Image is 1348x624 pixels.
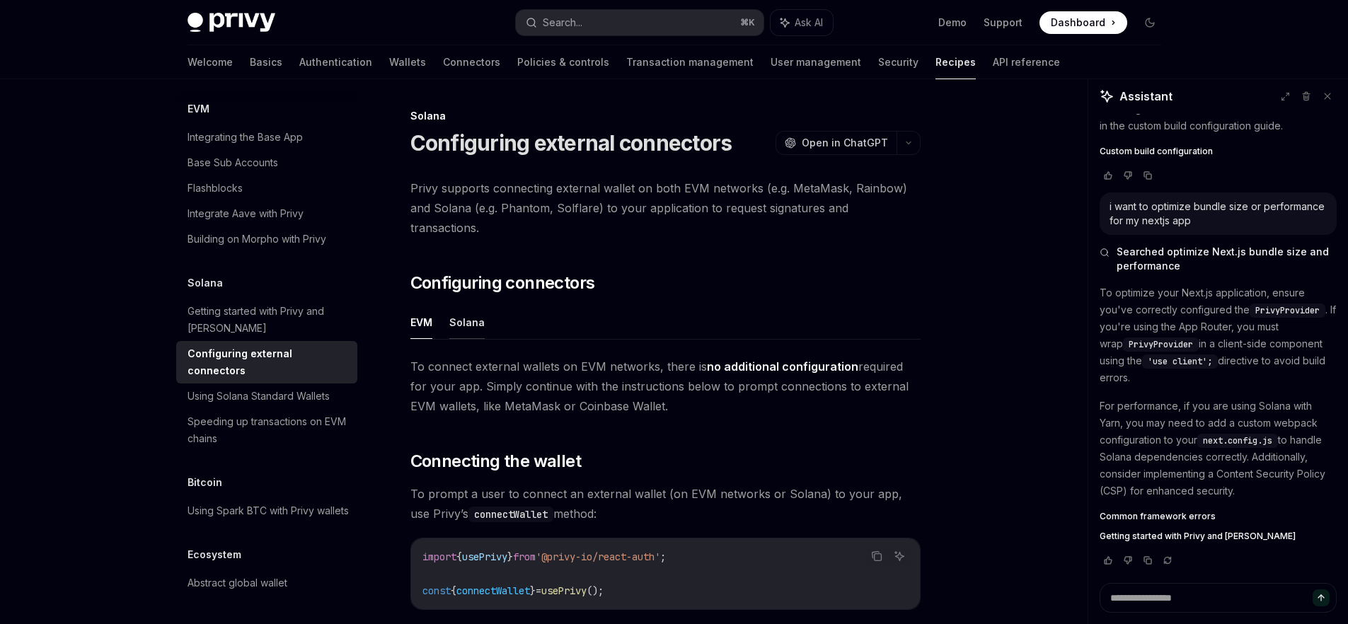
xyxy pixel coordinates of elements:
span: 'use client'; [1148,356,1212,367]
button: Solana [449,306,485,339]
a: Integrating the Base App [176,125,357,150]
button: Ask AI [890,547,909,565]
span: usePrivy [462,550,507,563]
span: Connecting the wallet [410,450,581,473]
span: Assistant [1119,88,1173,105]
a: Wallets [389,45,426,79]
div: Flashblocks [188,180,243,197]
button: EVM [410,306,432,339]
a: Using Solana Standard Wallets [176,383,357,409]
span: PrivyProvider [1129,339,1193,350]
a: Getting started with Privy and [PERSON_NAME] [176,299,357,341]
h5: EVM [188,100,209,117]
span: Searched optimize Next.js bundle size and performance [1117,245,1337,273]
span: ⌘ K [740,17,755,28]
a: Connectors [443,45,500,79]
a: Welcome [188,45,233,79]
button: Send message [1313,589,1330,606]
span: Common framework errors [1100,511,1216,522]
div: i want to optimize bundle size or performance for my nextjs app [1110,200,1327,228]
span: next.config.js [1203,435,1272,446]
span: } [507,550,513,563]
h5: Ecosystem [188,546,241,563]
h1: Configuring external connectors [410,130,732,156]
a: Custom build configuration [1100,146,1337,157]
button: Open in ChatGPT [776,131,897,155]
a: Speeding up transactions on EVM chains [176,409,357,451]
span: Custom build configuration [1100,146,1213,157]
div: Solana [410,109,921,123]
a: User management [771,45,861,79]
span: '@privy-io/react-auth' [536,550,660,563]
button: Search...⌘K [516,10,764,35]
span: { [456,550,462,563]
img: dark logo [188,13,275,33]
a: Recipes [935,45,976,79]
a: Building on Morpho with Privy [176,226,357,252]
span: To connect external wallets on EVM networks, there is required for your app. Simply continue with... [410,357,921,416]
div: Base Sub Accounts [188,154,278,171]
div: Using Solana Standard Wallets [188,388,330,405]
a: Getting started with Privy and [PERSON_NAME] [1100,531,1337,542]
span: = [536,584,541,597]
span: { [451,584,456,597]
span: Getting started with Privy and [PERSON_NAME] [1100,531,1296,542]
span: Privy supports connecting external wallet on both EVM networks (e.g. MetaMask, Rainbow) and Solan... [410,178,921,238]
a: API reference [993,45,1060,79]
div: Integrate Aave with Privy [188,205,304,222]
a: Basics [250,45,282,79]
a: Transaction management [626,45,754,79]
a: Configuring external connectors [176,341,357,383]
div: Search... [543,14,582,31]
span: Dashboard [1051,16,1105,30]
span: usePrivy [541,584,587,597]
span: ; [660,550,666,563]
span: const [422,584,451,597]
span: To prompt a user to connect an external wallet (on EVM networks or Solana) to your app, use Privy... [410,484,921,524]
button: Toggle dark mode [1139,11,1161,34]
a: Security [878,45,918,79]
span: (); [587,584,604,597]
a: Abstract global wallet [176,570,357,596]
div: Using Spark BTC with Privy wallets [188,502,349,519]
button: Ask AI [771,10,833,35]
span: connectWallet [456,584,530,597]
a: Authentication [299,45,372,79]
a: Flashblocks [176,175,357,201]
button: Copy the contents from the code block [868,547,886,565]
span: PrivyProvider [1255,305,1320,316]
div: Getting started with Privy and [PERSON_NAME] [188,303,349,337]
a: Dashboard [1039,11,1127,34]
h5: Solana [188,275,223,291]
p: For performance, if you are using Solana with Yarn, you may need to add a custom webpack configur... [1100,398,1337,499]
code: connectWallet [468,507,553,522]
div: Abstract global wallet [188,574,287,591]
span: } [530,584,536,597]
div: Speeding up transactions on EVM chains [188,413,349,447]
span: Open in ChatGPT [802,136,888,150]
button: Searched optimize Next.js bundle size and performance [1100,245,1337,273]
span: import [422,550,456,563]
span: Configuring connectors [410,272,595,294]
div: Integrating the Base App [188,129,303,146]
span: from [513,550,536,563]
strong: no additional configuration [707,359,858,374]
p: To optimize your Next.js application, ensure you've correctly configured the . If you're using th... [1100,284,1337,386]
a: Common framework errors [1100,511,1337,522]
a: Policies & controls [517,45,609,79]
span: Ask AI [795,16,823,30]
a: Using Spark BTC with Privy wallets [176,498,357,524]
h5: Bitcoin [188,474,222,491]
div: Configuring external connectors [188,345,349,379]
a: Demo [938,16,967,30]
a: Base Sub Accounts [176,150,357,175]
a: Integrate Aave with Privy [176,201,357,226]
a: Support [984,16,1022,30]
div: Building on Morpho with Privy [188,231,326,248]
